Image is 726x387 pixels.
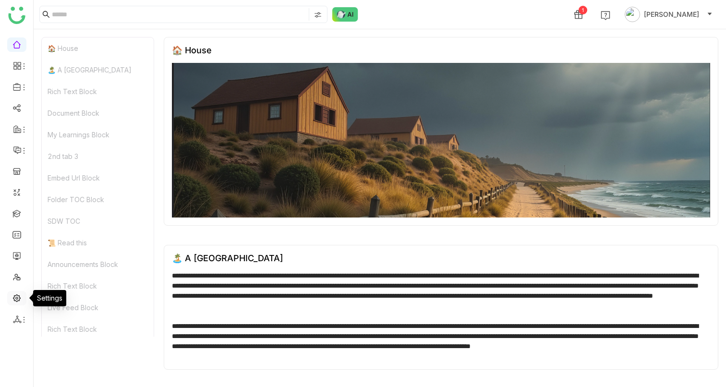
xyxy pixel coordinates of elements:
[172,45,212,55] div: 🏠 House
[42,167,154,189] div: Embed Url Block
[644,9,699,20] span: [PERSON_NAME]
[42,189,154,210] div: Folder TOC Block
[314,11,322,19] img: search-type.svg
[579,6,587,14] div: 1
[42,81,154,102] div: Rich Text Block
[33,290,66,306] div: Settings
[42,59,154,81] div: 🏝️ A [GEOGRAPHIC_DATA]
[42,254,154,275] div: Announcements Block
[625,7,640,22] img: avatar
[42,275,154,297] div: Rich Text Block
[172,253,283,263] div: 🏝️ A [GEOGRAPHIC_DATA]
[172,63,710,218] img: 68553b2292361c547d91f02a
[42,37,154,59] div: 🏠 House
[8,7,25,24] img: logo
[623,7,714,22] button: [PERSON_NAME]
[42,145,154,167] div: 2nd tab 3
[601,11,610,20] img: help.svg
[332,7,358,22] img: ask-buddy-normal.svg
[42,297,154,318] div: Live Feed Block
[42,210,154,232] div: SDW TOC
[42,232,154,254] div: 📜 Read this
[42,318,154,340] div: Rich Text Block
[42,124,154,145] div: My Learnings Block
[42,102,154,124] div: Document Block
